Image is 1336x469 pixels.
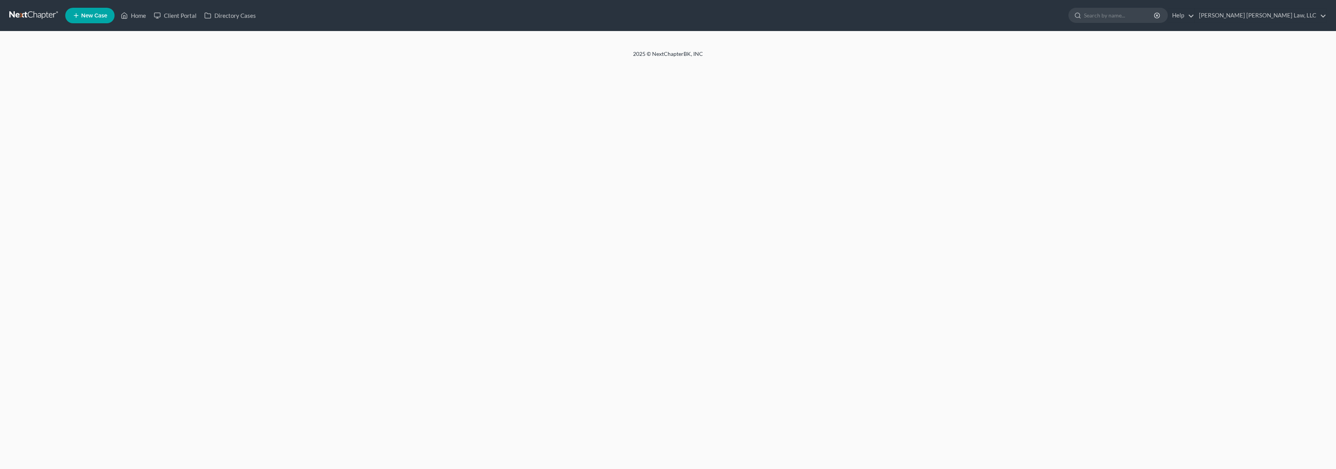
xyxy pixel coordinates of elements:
[1195,9,1326,22] a: [PERSON_NAME] [PERSON_NAME] Law, LLC
[1168,9,1194,22] a: Help
[1084,8,1155,22] input: Search by name...
[117,9,150,22] a: Home
[200,9,260,22] a: Directory Cases
[447,50,889,64] div: 2025 © NextChapterBK, INC
[150,9,200,22] a: Client Portal
[81,13,107,19] span: New Case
